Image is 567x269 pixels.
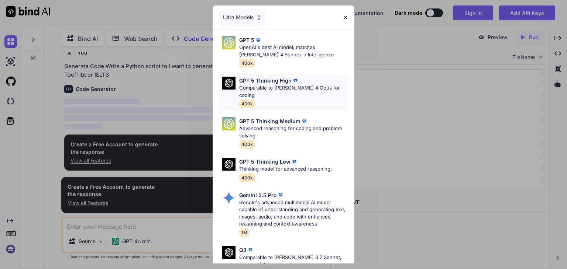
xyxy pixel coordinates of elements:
[239,59,255,67] span: 400k
[239,174,255,182] span: 400k
[239,140,255,149] span: 400k
[219,9,267,25] div: Ultra Models
[300,118,308,125] img: premium
[239,199,348,228] p: Google's advanced multimodal AI model capable of understanding and generating text, images, audio...
[239,254,348,268] p: Comparable to [PERSON_NAME] 3.7 Sonnet, superior intelligence
[239,165,332,173] p: Thinking model for advanced reasoning.
[222,158,236,171] img: Pick Models
[239,158,291,165] p: GPT 5 Thinking Low
[239,36,254,44] p: GPT 5
[239,77,292,84] p: GPT 5 Thinking High
[239,228,250,237] span: 1M
[291,158,298,165] img: premium
[292,77,299,84] img: premium
[222,246,236,259] img: Pick Models
[239,84,348,99] p: Comparable to [PERSON_NAME] 4 Opus for coding
[239,246,247,254] p: O3
[254,36,262,44] img: premium
[222,36,236,49] img: Pick Models
[239,125,348,139] p: Advanced reasoning for coding and problem solving
[256,14,262,21] img: Pick Models
[222,77,236,90] img: Pick Models
[277,191,284,199] img: premium
[239,44,348,58] p: OpenAI's best AI model, matches [PERSON_NAME] 4 Sonnet in Intelligence
[247,246,254,254] img: premium
[222,117,236,130] img: Pick Models
[239,117,300,125] p: GPT 5 Thinking Medium
[239,99,255,108] span: 400k
[222,191,236,205] img: Pick Models
[342,14,348,21] img: close
[239,191,277,199] p: Gemini 2.5 Pro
